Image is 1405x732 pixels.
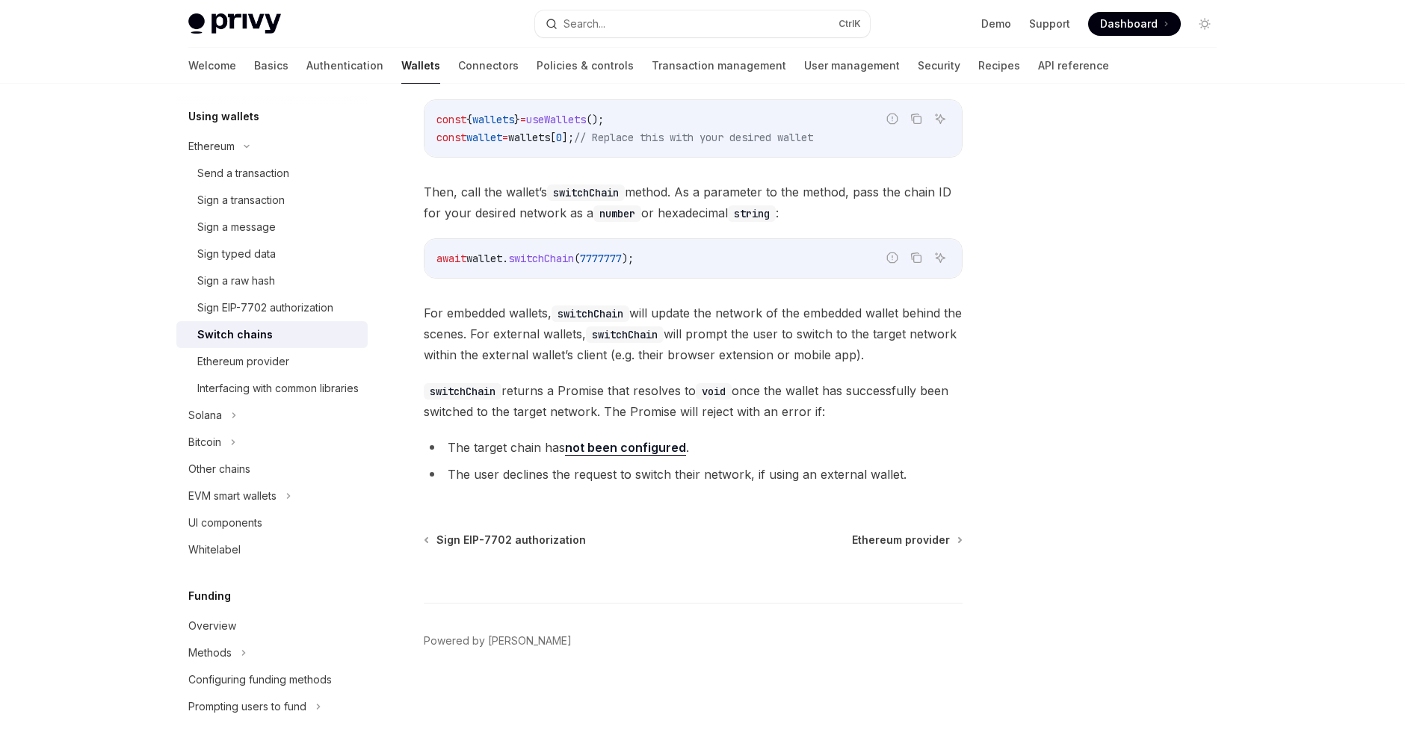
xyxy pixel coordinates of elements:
a: Dashboard [1088,12,1181,36]
code: switchChain [424,383,501,400]
button: Report incorrect code [883,248,902,267]
a: Transaction management [652,48,786,84]
span: Dashboard [1100,16,1158,31]
span: = [520,113,526,126]
div: Bitcoin [188,433,221,451]
span: returns a Promise that resolves to once the wallet has successfully been switched to the target n... [424,380,963,422]
a: Overview [176,612,368,639]
a: Ethereum provider [852,533,961,548]
span: . [502,252,508,265]
a: Security [918,48,960,84]
span: Then, call the wallet’s method. As a parameter to the method, pass the chain ID for your desired ... [424,182,963,223]
span: Ethereum provider [852,533,950,548]
div: Sign a raw hash [197,272,275,290]
button: Copy the contents from the code block [907,248,926,267]
a: Support [1029,16,1070,31]
a: Switch chains [176,321,368,348]
div: Sign a message [197,218,276,236]
button: Ask AI [930,109,950,128]
span: ); [622,252,634,265]
a: Powered by [PERSON_NAME] [424,633,572,648]
a: User management [804,48,900,84]
div: Configuring funding methods [188,671,332,689]
span: wallets [472,113,514,126]
a: UI components [176,509,368,536]
span: ( [574,252,580,265]
div: Methods [188,644,232,662]
div: Send a transaction [197,164,289,182]
div: Ethereum provider [197,353,289,370]
div: Ethereum [188,137,235,155]
a: Sign EIP-7702 authorization [176,294,368,321]
div: Other chains [188,460,250,478]
span: = [502,131,508,144]
li: The user declines the request to switch their network, if using an external wallet. [424,464,963,485]
div: Interfacing with common libraries [197,379,359,397]
h5: Funding [188,587,231,605]
span: ]; [562,131,574,144]
button: Ask AI [930,248,950,267]
div: Sign EIP-7702 authorization [197,299,333,317]
span: For embedded wallets, will update the network of the embedded wallet behind the scenes. For exter... [424,303,963,365]
span: wallet [466,131,502,144]
a: Ethereum provider [176,348,368,375]
div: Search... [563,15,605,33]
a: Other chains [176,456,368,483]
a: Policies & controls [537,48,634,84]
a: Wallets [401,48,440,84]
img: light logo [188,13,281,34]
span: await [436,252,466,265]
a: Send a transaction [176,160,368,187]
a: Sign a message [176,214,368,241]
span: { [466,113,472,126]
a: Interfacing with common libraries [176,375,368,402]
span: wallet [466,252,502,265]
a: Recipes [978,48,1020,84]
span: 7777777 [580,252,622,265]
span: Ctrl K [839,18,861,30]
span: [ [550,131,556,144]
div: EVM smart wallets [188,487,277,505]
a: Welcome [188,48,236,84]
a: Authentication [306,48,383,84]
a: Sign a transaction [176,187,368,214]
div: Switch chains [197,326,273,344]
div: Sign a transaction [197,191,285,209]
button: Copy the contents from the code block [907,109,926,128]
code: switchChain [586,326,664,343]
span: Sign EIP-7702 authorization [436,533,586,548]
button: Search...CtrlK [535,10,870,37]
div: Solana [188,406,222,424]
div: UI components [188,514,262,532]
a: Sign EIP-7702 authorization [425,533,586,548]
span: // Replace this with your desired wallet [574,131,813,144]
span: const [436,113,466,126]
li: The target chain has . [424,437,963,458]
a: Connectors [458,48,519,84]
a: API reference [1038,48,1109,84]
button: Toggle dark mode [1193,12,1217,36]
h5: Using wallets [188,108,259,125]
div: Whitelabel [188,541,241,559]
a: Whitelabel [176,536,368,563]
button: Report incorrect code [883,109,902,128]
code: number [593,205,641,222]
a: not been configured [565,440,686,456]
code: string [728,205,776,222]
a: Sign typed data [176,241,368,267]
span: (); [586,113,604,126]
a: Configuring funding methods [176,666,368,693]
div: Prompting users to fund [188,698,306,716]
a: Demo [981,16,1011,31]
a: Basics [254,48,288,84]
code: void [696,383,732,400]
span: const [436,131,466,144]
span: wallets [508,131,550,144]
code: switchChain [552,305,629,322]
div: Overview [188,617,236,635]
span: 0 [556,131,562,144]
code: switchChain [547,184,625,201]
span: switchChain [508,252,574,265]
a: Sign a raw hash [176,267,368,294]
div: Sign typed data [197,245,276,263]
